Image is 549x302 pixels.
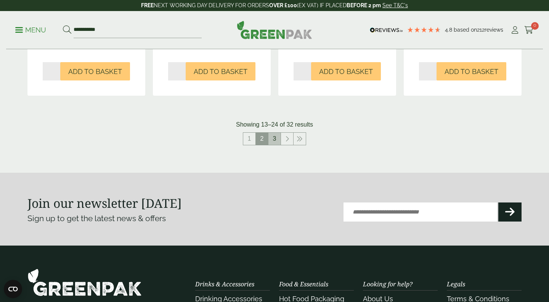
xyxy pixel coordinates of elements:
[269,2,297,8] strong: OVER £100
[194,67,247,76] span: Add to Basket
[186,62,255,80] button: Add to Basket
[27,212,250,225] p: Sign up to get the latest news & offers
[485,27,503,33] span: reviews
[68,67,122,76] span: Add to Basket
[256,133,268,145] span: 2
[445,27,454,33] span: 4.8
[477,27,485,33] span: 212
[524,26,534,34] i: Cart
[141,2,154,8] strong: FREE
[445,67,498,76] span: Add to Basket
[524,24,534,36] a: 0
[510,26,520,34] i: My Account
[237,21,312,39] img: GreenPak Supplies
[268,133,281,145] a: 3
[27,195,182,211] strong: Join our newsletter [DATE]
[4,280,22,298] button: Open CMP widget
[382,2,408,8] a: See T&C's
[407,26,441,33] div: 4.79 Stars
[15,26,46,33] a: Menu
[319,67,373,76] span: Add to Basket
[531,22,539,30] span: 0
[27,268,142,296] img: GreenPak Supplies
[236,120,313,129] p: Showing 13–24 of 32 results
[60,62,130,80] button: Add to Basket
[370,27,403,33] img: REVIEWS.io
[243,133,255,145] a: 1
[454,27,477,33] span: Based on
[15,26,46,35] p: Menu
[347,2,381,8] strong: BEFORE 2 pm
[437,62,506,80] button: Add to Basket
[311,62,381,80] button: Add to Basket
